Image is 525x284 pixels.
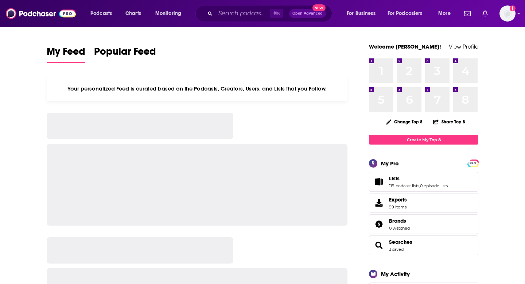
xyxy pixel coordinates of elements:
span: Monitoring [155,8,181,19]
input: Search podcasts, credits, & more... [215,8,270,19]
a: 119 podcast lists [389,183,419,188]
span: Exports [372,198,386,208]
span: My Feed [47,45,85,62]
a: Searches [372,240,386,250]
span: Open Advanced [292,12,323,15]
svg: Add a profile image [510,5,516,11]
div: My Activity [381,270,410,277]
span: Brands [389,218,406,224]
button: Open AdvancedNew [289,9,326,18]
button: Share Top 8 [433,115,466,129]
a: Exports [369,193,478,213]
span: Charts [125,8,141,19]
button: open menu [383,8,433,19]
span: PRO [468,161,477,166]
a: Popular Feed [94,45,156,63]
span: More [438,8,451,19]
div: Your personalized Feed is curated based on the Podcasts, Creators, Users, and Lists that you Follow. [47,76,347,101]
span: For Podcasters [388,8,423,19]
a: Lists [389,175,448,182]
div: My Pro [381,160,399,167]
span: Logged in as NicolaLynch [499,5,516,22]
a: 0 watched [389,226,410,231]
a: Create My Top 8 [369,135,478,145]
button: open menu [150,8,191,19]
button: Change Top 8 [382,117,427,126]
span: For Business [347,8,376,19]
a: 3 saved [389,247,404,252]
a: Show notifications dropdown [461,7,474,20]
a: Brands [372,219,386,229]
a: View Profile [449,43,478,50]
span: Lists [389,175,400,182]
a: Show notifications dropdown [479,7,491,20]
img: User Profile [499,5,516,22]
a: Welcome [PERSON_NAME]! [369,43,441,50]
span: Exports [389,196,407,203]
a: My Feed [47,45,85,63]
span: Searches [369,235,478,255]
a: PRO [468,160,477,166]
span: ⌘ K [270,9,283,18]
span: Lists [369,172,478,192]
a: Lists [372,177,386,187]
span: New [312,4,326,11]
span: 99 items [389,204,407,210]
a: Brands [389,218,410,224]
button: open menu [342,8,385,19]
span: Popular Feed [94,45,156,62]
a: 0 episode lists [420,183,448,188]
span: Podcasts [90,8,112,19]
span: Brands [369,214,478,234]
button: open menu [433,8,460,19]
a: Charts [121,8,145,19]
div: Search podcasts, credits, & more... [202,5,339,22]
img: Podchaser - Follow, Share and Rate Podcasts [6,7,76,20]
button: open menu [85,8,121,19]
button: Show profile menu [499,5,516,22]
a: Searches [389,239,412,245]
